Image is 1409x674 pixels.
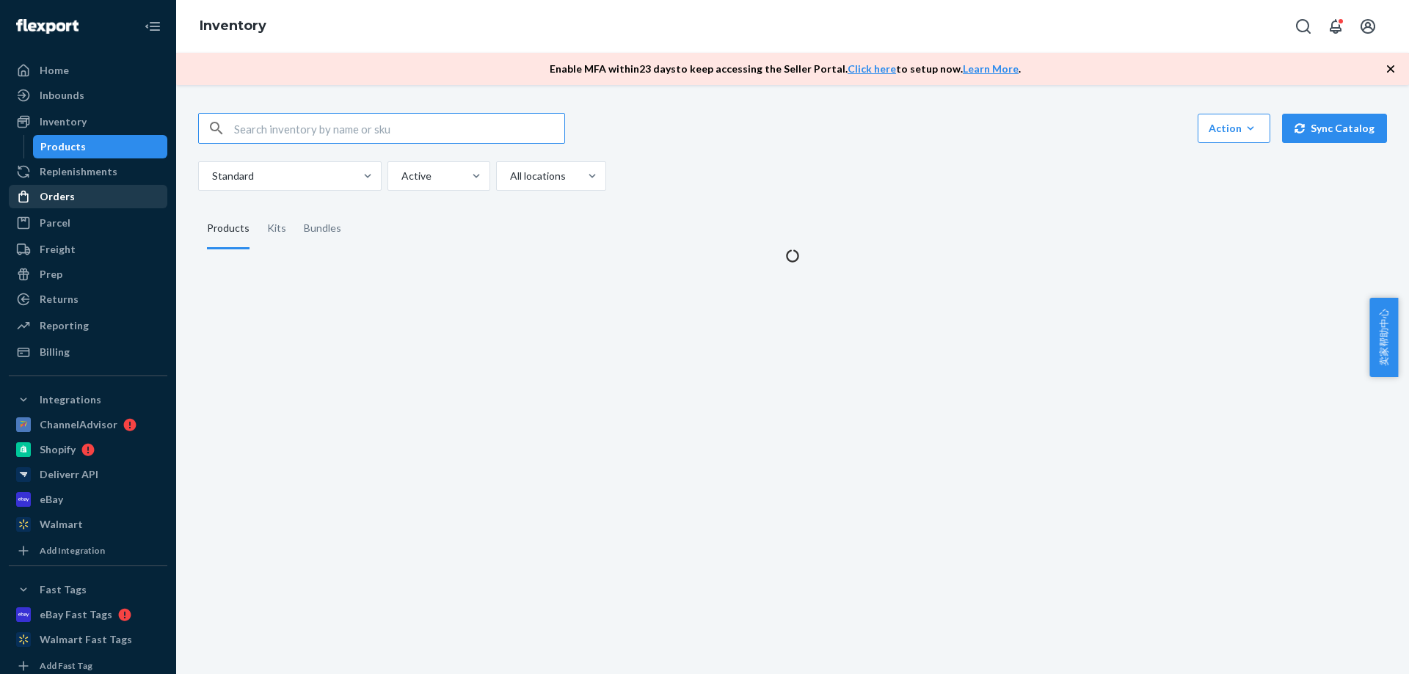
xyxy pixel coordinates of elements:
a: Parcel [9,211,167,235]
input: Search inventory by name or sku [234,114,564,143]
input: Standard [211,169,212,183]
div: Kits [267,208,286,249]
a: Click here [848,62,896,75]
a: Orders [9,185,167,208]
div: Fast Tags [40,582,87,597]
a: Inventory [200,18,266,34]
a: Deliverr API [9,463,167,486]
button: Action [1198,114,1270,143]
div: Bundles [304,208,341,249]
div: Add Fast Tag [40,659,92,672]
a: Reporting [9,314,167,337]
div: Walmart Fast Tags [40,632,132,647]
div: Orders [40,189,75,204]
div: Freight [40,242,76,257]
div: ChannelAdvisor [40,417,117,432]
input: All locations [509,169,510,183]
div: Products [40,139,86,154]
div: eBay [40,492,63,507]
div: eBay Fast Tags [40,607,112,622]
a: Inbounds [9,84,167,107]
img: Flexport logo [16,19,79,34]
button: Integrations [9,388,167,411]
div: Inbounds [40,88,84,103]
div: Action [1209,121,1259,136]
a: Products [33,135,168,158]
a: Add Integration [9,542,167,560]
a: Learn More [963,62,1019,75]
a: Shopify [9,438,167,461]
div: Shopify [40,442,76,457]
a: Walmart Fast Tags [9,628,167,651]
div: Walmart [40,517,83,532]
button: Open account menu [1353,12,1383,41]
input: Active [400,169,401,183]
div: Home [40,63,69,78]
a: ChannelAdvisor [9,413,167,436]
div: Add Integration [40,544,105,557]
a: eBay Fast Tags [9,603,167,626]
div: Reporting [40,318,89,333]
p: Enable MFA within 23 days to keep accessing the Seller Portal. to setup now. . [550,62,1021,76]
a: Returns [9,287,167,311]
ol: breadcrumbs [188,5,278,48]
button: 卖家帮助中心 [1369,298,1398,377]
a: Replenishments [9,160,167,183]
button: Fast Tags [9,578,167,601]
a: Inventory [9,110,167,133]
a: Prep [9,263,167,286]
button: Sync Catalog [1282,114,1387,143]
div: Deliverr API [40,467,98,482]
a: Freight [9,238,167,261]
div: Returns [40,292,79,307]
div: Replenishments [40,164,117,179]
div: Products [207,208,250,249]
button: Open Search Box [1289,12,1318,41]
div: Parcel [40,216,70,230]
a: Billing [9,340,167,364]
a: Home [9,59,167,82]
div: Inventory [40,114,87,129]
div: Integrations [40,392,101,407]
a: eBay [9,488,167,511]
div: Billing [40,345,70,359]
a: Walmart [9,513,167,536]
button: Close Navigation [138,12,167,41]
div: Prep [40,267,62,282]
button: Open notifications [1321,12,1350,41]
